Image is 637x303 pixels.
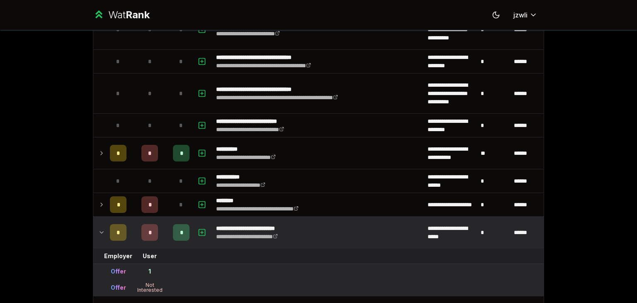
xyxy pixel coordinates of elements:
[126,9,150,21] span: Rank
[108,8,150,22] div: Wat
[130,249,170,264] td: User
[513,10,528,20] span: jzwli
[111,283,126,292] div: Offer
[111,267,126,276] div: Offer
[148,267,151,276] div: 1
[507,7,544,22] button: jzwli
[107,249,130,264] td: Employer
[133,283,166,293] div: Not Interested
[93,8,150,22] a: WatRank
